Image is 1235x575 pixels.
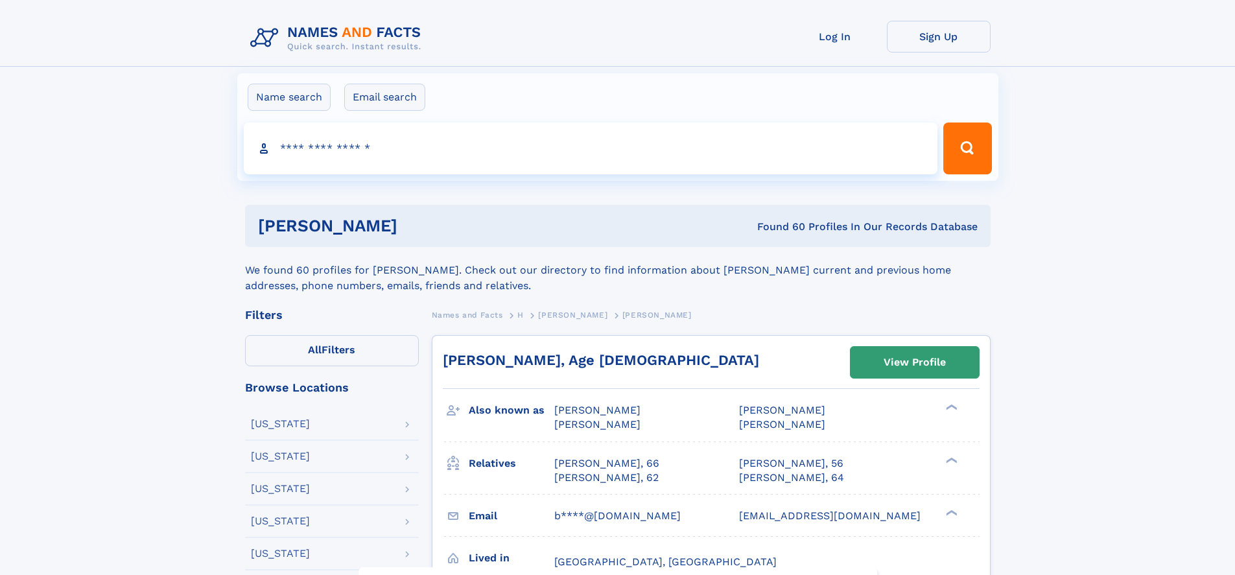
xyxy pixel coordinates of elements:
span: [GEOGRAPHIC_DATA], [GEOGRAPHIC_DATA] [554,556,777,568]
a: Log In [783,21,887,53]
a: Names and Facts [432,307,503,323]
span: [PERSON_NAME] [554,404,641,416]
div: [US_STATE] [251,548,310,559]
label: Filters [245,335,419,366]
h3: Lived in [469,547,554,569]
a: [PERSON_NAME], Age [DEMOGRAPHIC_DATA] [443,352,759,368]
div: ❯ [943,456,958,464]
label: Email search [344,84,425,111]
a: Sign Up [887,21,991,53]
button: Search Button [943,123,991,174]
input: search input [244,123,938,174]
h3: Also known as [469,399,554,421]
div: Found 60 Profiles In Our Records Database [577,220,978,234]
span: [PERSON_NAME] [622,311,692,320]
a: View Profile [851,347,979,378]
span: [EMAIL_ADDRESS][DOMAIN_NAME] [739,510,921,522]
span: [PERSON_NAME] [739,404,825,416]
div: [US_STATE] [251,451,310,462]
div: [US_STATE] [251,484,310,494]
div: [US_STATE] [251,516,310,526]
h3: Email [469,505,554,527]
span: All [308,344,322,356]
a: [PERSON_NAME], 64 [739,471,844,485]
div: Filters [245,309,419,321]
div: View Profile [884,347,946,377]
a: H [517,307,524,323]
img: Logo Names and Facts [245,21,432,56]
a: [PERSON_NAME], 56 [739,456,843,471]
div: Browse Locations [245,382,419,393]
div: [US_STATE] [251,419,310,429]
a: [PERSON_NAME] [538,307,607,323]
span: [PERSON_NAME] [739,418,825,430]
span: [PERSON_NAME] [554,418,641,430]
span: [PERSON_NAME] [538,311,607,320]
h3: Relatives [469,452,554,475]
div: ❯ [943,403,958,412]
div: We found 60 profiles for [PERSON_NAME]. Check out our directory to find information about [PERSON... [245,247,991,294]
span: H [517,311,524,320]
h1: [PERSON_NAME] [258,218,578,234]
a: [PERSON_NAME], 62 [554,471,659,485]
div: ❯ [943,508,958,517]
label: Name search [248,84,331,111]
a: [PERSON_NAME], 66 [554,456,659,471]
